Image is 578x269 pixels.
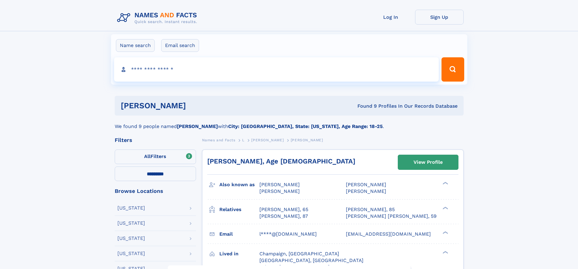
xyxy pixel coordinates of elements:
[272,103,458,109] div: Found 9 Profiles In Our Records Database
[251,136,284,144] a: [PERSON_NAME]
[398,155,458,170] a: View Profile
[259,213,308,220] a: [PERSON_NAME], 87
[441,230,448,234] div: ❯
[242,138,245,142] span: L
[441,181,448,185] div: ❯
[177,123,218,129] b: [PERSON_NAME]
[219,229,259,239] h3: Email
[346,182,386,187] span: [PERSON_NAME]
[144,153,150,159] span: All
[228,123,383,129] b: City: [GEOGRAPHIC_DATA], State: [US_STATE], Age Range: 18-25
[346,206,395,213] a: [PERSON_NAME], 85
[115,150,196,164] label: Filters
[207,157,355,165] a: [PERSON_NAME], Age [DEMOGRAPHIC_DATA]
[251,138,284,142] span: [PERSON_NAME]
[219,204,259,215] h3: Relatives
[346,213,437,220] a: [PERSON_NAME] [PERSON_NAME], 59
[259,188,300,194] span: [PERSON_NAME]
[117,236,145,241] div: [US_STATE]
[259,206,308,213] a: [PERSON_NAME], 65
[346,188,386,194] span: [PERSON_NAME]
[259,251,339,257] span: Champaign, [GEOGRAPHIC_DATA]
[414,155,443,169] div: View Profile
[116,39,155,52] label: Name search
[202,136,235,144] a: Names and Facts
[114,57,439,82] input: search input
[441,250,448,254] div: ❯
[291,138,323,142] span: [PERSON_NAME]
[367,10,415,25] a: Log In
[117,251,145,256] div: [US_STATE]
[121,102,272,109] h1: [PERSON_NAME]
[259,182,300,187] span: [PERSON_NAME]
[115,116,464,130] div: We found 9 people named with .
[259,257,363,263] span: [GEOGRAPHIC_DATA], [GEOGRAPHIC_DATA]
[415,10,464,25] a: Sign Up
[115,137,196,143] div: Filters
[161,39,199,52] label: Email search
[115,10,202,26] img: Logo Names and Facts
[441,206,448,210] div: ❯
[441,57,464,82] button: Search Button
[242,136,245,144] a: L
[219,249,259,259] h3: Lived in
[117,221,145,226] div: [US_STATE]
[117,206,145,210] div: [US_STATE]
[219,180,259,190] h3: Also known as
[115,188,196,194] div: Browse Locations
[346,231,431,237] span: [EMAIL_ADDRESS][DOMAIN_NAME]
